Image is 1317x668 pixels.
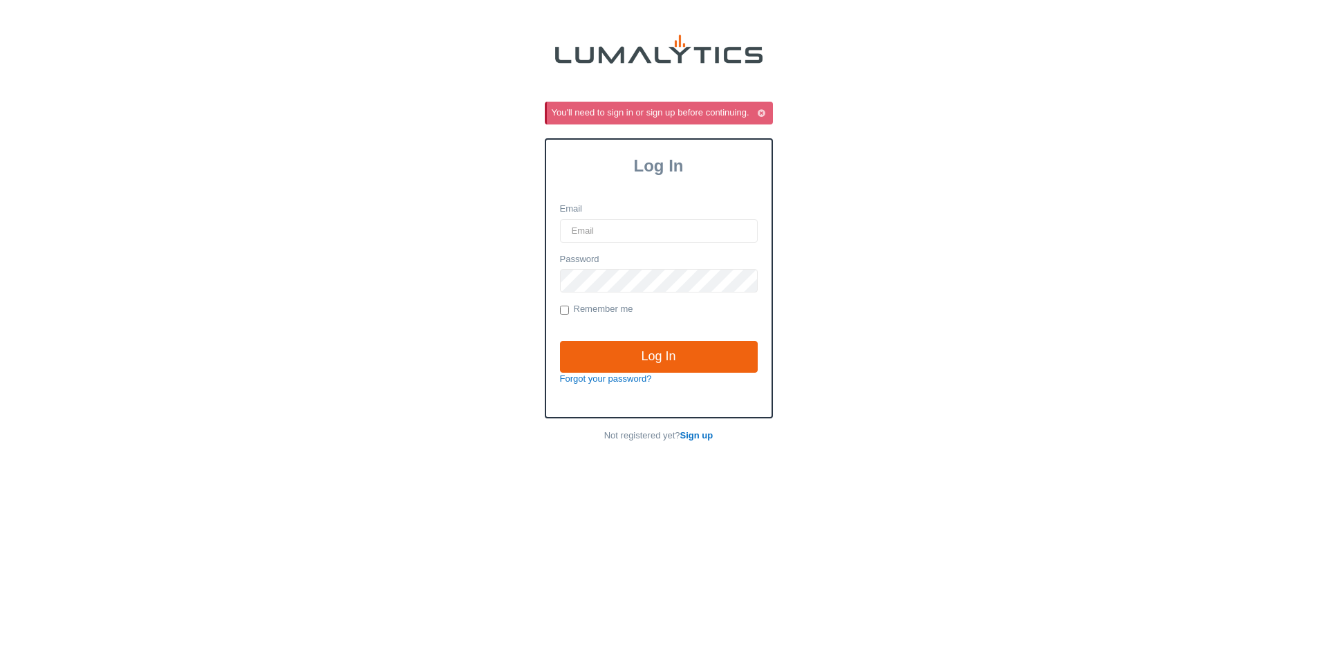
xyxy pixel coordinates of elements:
label: Remember me [560,303,633,317]
a: Forgot your password? [560,373,652,384]
input: Email [560,219,758,243]
a: Sign up [680,430,713,440]
label: Email [560,203,583,216]
div: You'll need to sign in or sign up before continuing. [552,106,770,120]
img: lumalytics-black-e9b537c871f77d9ce8d3a6940f85695cd68c596e3f819dc492052d1098752254.png [555,35,763,64]
input: Remember me [560,306,569,315]
input: Log In [560,341,758,373]
p: Not registered yet? [545,429,773,443]
h3: Log In [546,156,772,176]
label: Password [560,253,599,266]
